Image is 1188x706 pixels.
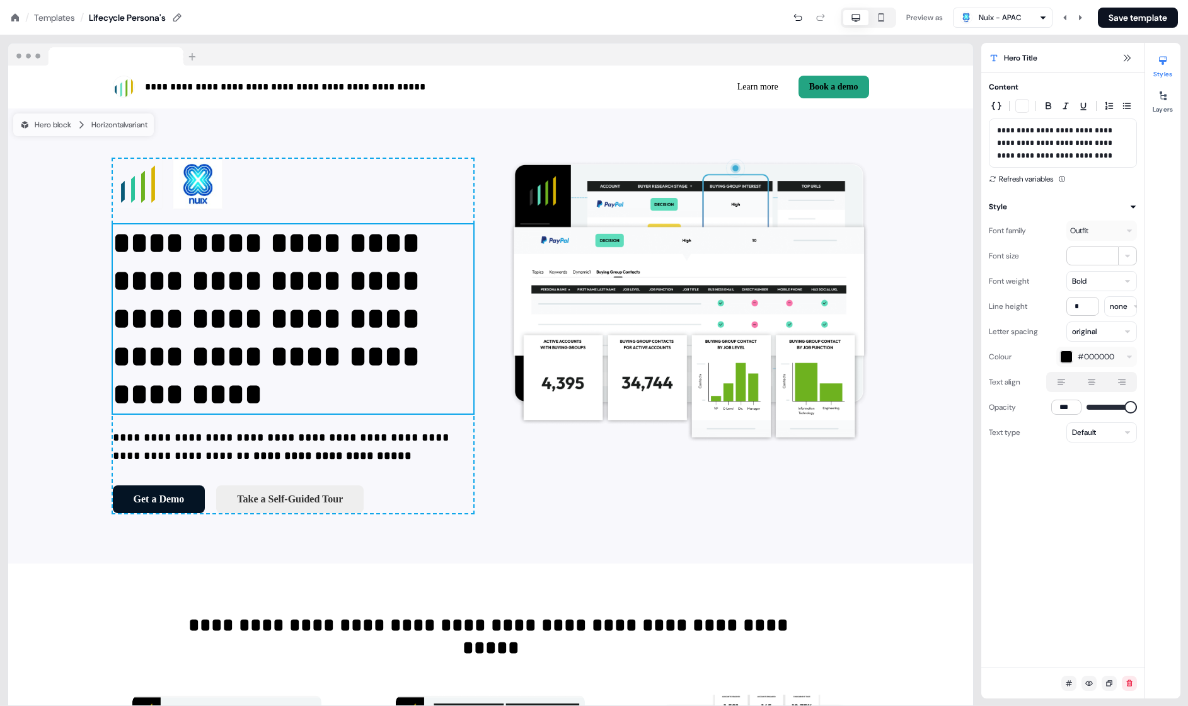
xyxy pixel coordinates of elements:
[1098,8,1178,28] button: Save template
[1056,347,1137,367] button: #000000
[906,11,943,24] div: Preview as
[989,173,1053,185] button: Refresh variables
[989,221,1026,241] div: Font family
[989,200,1007,213] div: Style
[1078,350,1114,363] span: #000000
[989,347,1012,367] div: Colour
[91,119,147,131] div: Horizontal variant
[80,11,84,25] div: /
[1110,300,1127,313] div: none
[113,485,473,513] div: Get a DemoTake a Self-Guided Tour
[1072,325,1097,338] div: original
[989,422,1020,443] div: Text type
[1072,426,1096,439] div: Default
[953,8,1052,28] button: Nuix - APAC
[989,372,1020,392] div: Text align
[989,81,1018,93] div: Content
[1145,86,1180,113] button: Layers
[20,119,71,131] div: Hero block
[113,485,205,513] button: Get a Demo
[989,246,1019,266] div: Font size
[496,76,869,98] div: Learn moreBook a demo
[1066,221,1137,241] button: Outfit
[25,11,29,25] div: /
[989,321,1038,342] div: Letter spacing
[1004,52,1037,64] span: Hero Title
[727,76,788,98] button: Learn more
[34,11,75,24] a: Templates
[1072,275,1087,287] div: Bold
[989,200,1137,213] button: Style
[1145,50,1180,78] button: Styles
[989,271,1029,291] div: Font weight
[509,159,869,514] div: Image
[989,397,1016,417] div: Opacity
[216,485,364,513] button: Take a Self-Guided Tour
[509,159,869,443] img: Image
[1070,224,1123,237] div: Outfit
[989,296,1027,316] div: Line height
[8,43,202,66] img: Browser topbar
[979,11,1022,24] div: Nuix - APAC
[89,11,166,24] div: Lifecycle Persona's
[799,76,869,98] button: Book a demo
